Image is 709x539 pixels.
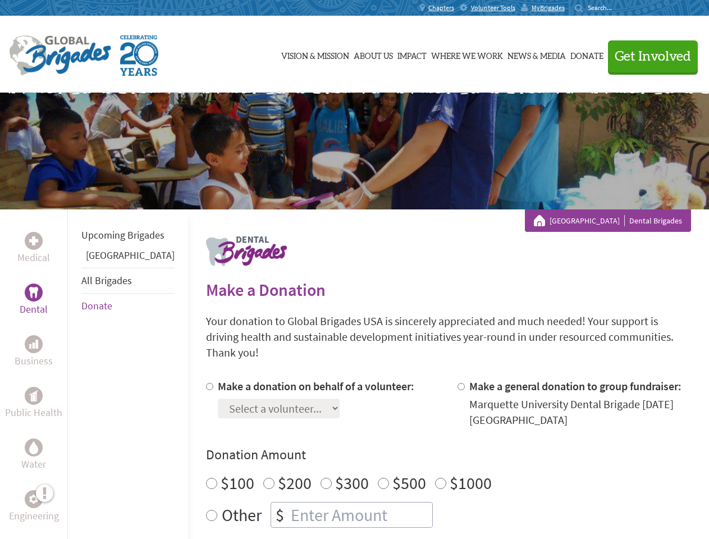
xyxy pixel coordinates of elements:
a: News & Media [507,26,566,83]
span: MyBrigades [532,3,565,12]
input: Enter Amount [289,503,432,527]
a: Upcoming Brigades [81,229,164,241]
a: Donate [81,299,112,312]
div: Business [25,335,43,353]
a: About Us [354,26,393,83]
div: Public Health [25,387,43,405]
img: Business [29,340,38,349]
p: Medical [17,250,50,266]
h2: Make a Donation [206,280,691,300]
a: WaterWater [21,438,46,472]
p: Your donation to Global Brigades USA is sincerely appreciated and much needed! Your support is dr... [206,313,691,360]
div: Medical [25,232,43,250]
a: EngineeringEngineering [9,490,59,524]
label: Make a donation on behalf of a volunteer: [218,379,414,393]
p: Business [15,353,53,369]
span: Volunteer Tools [471,3,515,12]
span: Get Involved [615,50,691,63]
a: Where We Work [431,26,503,83]
img: Global Brigades Logo [9,35,111,76]
img: Global Brigades Celebrating 20 Years [120,35,158,76]
li: Donate [81,294,175,318]
div: Marquette University Dental Brigade [DATE] [GEOGRAPHIC_DATA] [469,396,691,428]
li: All Brigades [81,268,175,294]
div: Engineering [25,490,43,508]
li: Upcoming Brigades [81,223,175,248]
a: BusinessBusiness [15,335,53,369]
h4: Donation Amount [206,446,691,464]
div: Dental [25,284,43,302]
p: Dental [20,302,48,317]
span: Chapters [428,3,454,12]
a: Vision & Mission [281,26,349,83]
label: Make a general donation to group fundraiser: [469,379,681,393]
a: Public HealthPublic Health [5,387,62,421]
img: logo-dental.png [206,236,287,266]
img: Engineering [29,495,38,504]
div: Dental Brigades [534,215,682,226]
label: Other [222,502,262,528]
label: $1000 [450,472,492,494]
a: Donate [570,26,603,83]
p: Engineering [9,508,59,524]
a: Impact [397,26,427,83]
img: Medical [29,236,38,245]
a: [GEOGRAPHIC_DATA] [86,249,175,262]
div: $ [271,503,289,527]
label: $500 [392,472,426,494]
a: MedicalMedical [17,232,50,266]
div: Water [25,438,43,456]
label: $100 [221,472,254,494]
img: Dental [29,287,38,298]
a: All Brigades [81,274,132,287]
li: Panama [81,248,175,268]
button: Get Involved [608,40,698,72]
p: Public Health [5,405,62,421]
img: Public Health [29,390,38,401]
img: Water [29,441,38,454]
a: DentalDental [20,284,48,317]
p: Water [21,456,46,472]
label: $300 [335,472,369,494]
input: Search... [588,3,620,12]
a: [GEOGRAPHIC_DATA] [550,215,625,226]
label: $200 [278,472,312,494]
